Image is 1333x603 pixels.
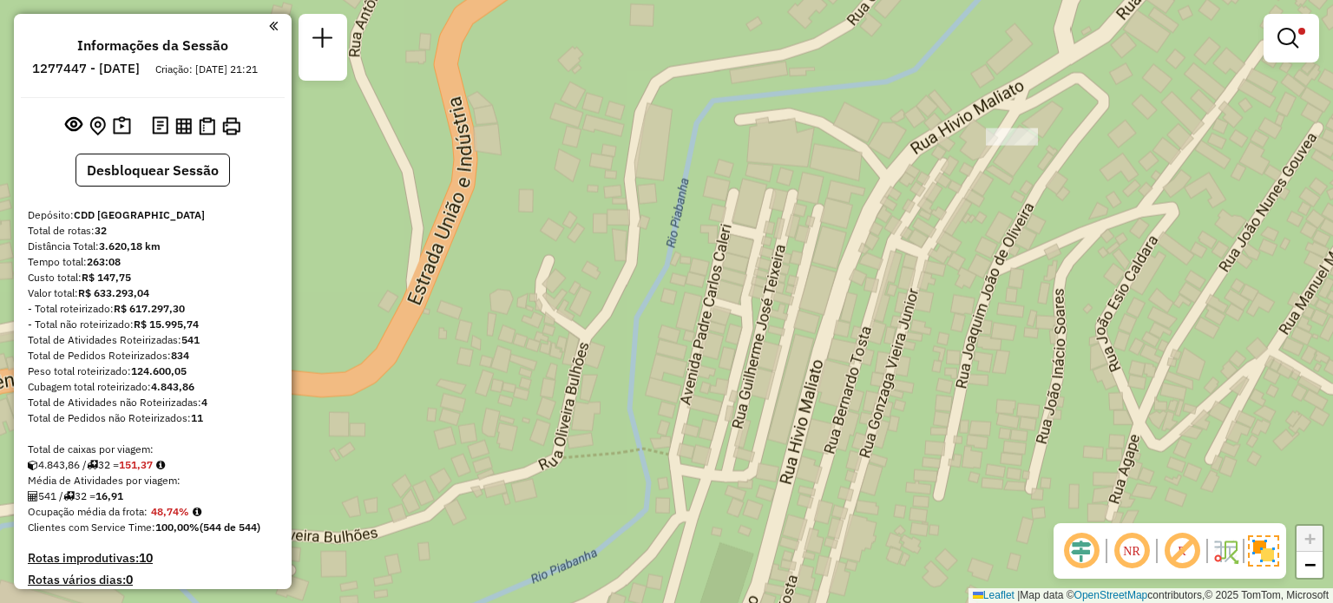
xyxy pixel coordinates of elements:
span: Exibir rótulo [1161,530,1203,572]
strong: 16,91 [95,489,123,502]
button: Exibir sessão original [62,112,86,140]
i: Total de rotas [87,460,98,470]
i: Total de Atividades [28,491,38,501]
strong: 4 [201,396,207,409]
strong: R$ 147,75 [82,271,131,284]
div: - Total roteirizado: [28,301,278,317]
div: Total de Pedidos não Roteirizados: [28,410,278,426]
a: Clique aqui para minimizar o painel [269,16,278,36]
strong: 124.600,05 [131,364,187,377]
span: Ocultar NR [1111,530,1152,572]
h4: Rotas vários dias: [28,573,278,587]
a: Leaflet [973,589,1015,601]
div: Depósito: [28,207,278,223]
span: Ocultar deslocamento [1060,530,1102,572]
i: Total de rotas [63,491,75,501]
a: OpenStreetMap [1074,589,1148,601]
span: − [1304,554,1316,575]
a: Zoom out [1297,552,1323,578]
strong: 11 [191,411,203,424]
button: Visualizar relatório de Roteirização [172,114,195,137]
strong: R$ 633.293,04 [78,286,149,299]
i: Meta Caixas/viagem: 163,31 Diferença: -11,94 [156,460,165,470]
em: Média calculada utilizando a maior ocupação (%Peso ou %Cubagem) de cada rota da sessão. Rotas cro... [193,507,201,517]
strong: 100,00% [155,521,200,534]
img: Exibir/Ocultar setores [1248,535,1279,567]
button: Centralizar mapa no depósito ou ponto de apoio [86,113,109,140]
i: Cubagem total roteirizado [28,460,38,470]
strong: 32 [95,224,107,237]
div: Valor total: [28,285,278,301]
span: Clientes com Service Time: [28,521,155,534]
a: Exibir filtros [1271,21,1312,56]
strong: 48,74% [151,505,189,518]
button: Desbloquear Sessão [76,154,230,187]
div: - Total não roteirizado: [28,317,278,332]
strong: 263:08 [87,255,121,268]
strong: 4.843,86 [151,380,194,393]
div: Total de Atividades não Roteirizadas: [28,395,278,410]
div: Média de Atividades por viagem: [28,473,278,488]
div: Total de caixas por viagem: [28,442,278,457]
span: Ocupação média da frota: [28,505,148,518]
img: Fluxo de ruas [1212,537,1239,565]
div: Peso total roteirizado: [28,364,278,379]
strong: 10 [139,550,153,566]
span: + [1304,528,1316,549]
span: | [1017,589,1020,601]
a: Nova sessão e pesquisa [305,21,340,60]
button: Visualizar Romaneio [195,114,219,139]
button: Painel de Sugestão [109,113,135,140]
div: Total de rotas: [28,223,278,239]
strong: (544 de 544) [200,521,260,534]
span: Filtro Ativo [1298,28,1305,35]
strong: CDD [GEOGRAPHIC_DATA] [74,208,205,221]
div: Map data © contributors,© 2025 TomTom, Microsoft [969,588,1333,603]
h6: 1277447 - [DATE] [32,61,140,76]
strong: R$ 617.297,30 [114,302,185,315]
strong: 151,37 [119,458,153,471]
div: Cubagem total roteirizado: [28,379,278,395]
a: Zoom in [1297,526,1323,552]
button: Logs desbloquear sessão [148,113,172,140]
strong: 541 [181,333,200,346]
strong: R$ 15.995,74 [134,318,199,331]
div: Total de Atividades Roteirizadas: [28,332,278,348]
div: Custo total: [28,270,278,285]
div: 541 / 32 = [28,488,278,504]
div: Tempo total: [28,254,278,270]
div: Total de Pedidos Roteirizados: [28,348,278,364]
h4: Informações da Sessão [77,37,228,54]
div: Criação: [DATE] 21:21 [148,62,265,77]
strong: 834 [171,349,189,362]
strong: 3.620,18 km [99,239,161,252]
div: 4.843,86 / 32 = [28,457,278,473]
strong: 0 [126,572,133,587]
div: Distância Total: [28,239,278,254]
button: Imprimir Rotas [219,114,244,139]
h4: Rotas improdutivas: [28,551,278,566]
